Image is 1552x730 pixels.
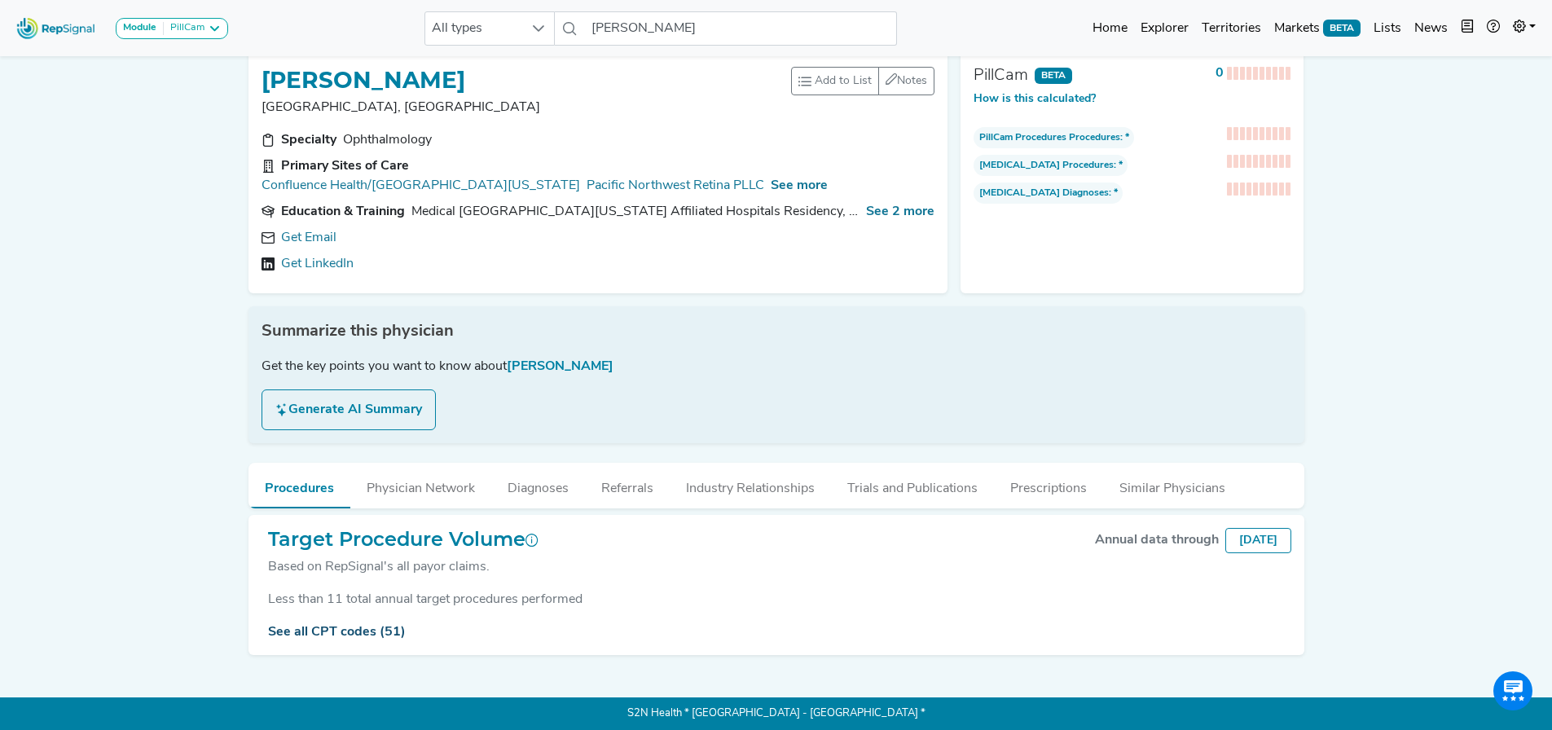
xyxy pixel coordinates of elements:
[791,67,879,95] button: Add to List
[281,254,354,274] a: Get LinkedIn
[994,463,1103,507] button: Prescriptions
[979,158,1114,173] span: [MEDICAL_DATA] Procedures
[979,186,1109,200] span: [MEDICAL_DATA] Diagnoses
[491,463,585,507] button: Diagnoses
[425,12,523,45] span: All types
[878,67,934,95] button: Notes
[815,73,872,90] span: Add to List
[1367,12,1408,45] a: Lists
[268,528,539,552] h2: Target Procedure Volume
[281,202,405,222] div: Education & Training
[974,64,1028,88] div: PillCam
[587,176,764,196] a: Pacific Northwest Retina PLLC
[262,98,792,117] p: [GEOGRAPHIC_DATA], [GEOGRAPHIC_DATA]
[791,67,934,95] div: toolbar
[262,389,436,430] button: Generate AI Summary
[262,176,580,196] a: Confluence Health/[GEOGRAPHIC_DATA][US_STATE]
[1035,68,1072,84] span: BETA
[670,463,831,507] button: Industry Relationships
[116,18,228,39] button: ModulePillCam
[281,130,336,150] div: Specialty
[585,463,670,507] button: Referrals
[1134,12,1195,45] a: Explorer
[262,590,1291,609] div: Less than 11 total annual target procedures performed
[585,11,896,46] input: Search a physician or facility
[974,90,1096,108] button: How is this calculated?
[281,156,409,176] div: Primary Sites of Care
[979,130,1120,145] span: PillCam Procedures Procedures
[1323,20,1361,36] span: BETA
[1268,12,1367,45] a: MarketsBETA
[411,202,860,222] div: Medical College of Wisconsin Affiliated Hospitals Residency, ophthalmology 1992 - 1994
[343,130,432,150] div: Ophthalmology
[350,463,491,507] button: Physician Network
[1095,530,1219,550] div: Annual data through
[1454,12,1480,45] button: Intel Book
[262,319,454,344] span: Summarize this physician
[248,463,350,508] button: Procedures
[281,228,336,248] a: Get Email
[268,557,539,577] div: Based on RepSignal's all payor claims.
[897,75,927,87] span: Notes
[507,360,613,373] span: [PERSON_NAME]
[831,463,994,507] button: Trials and Publications
[248,697,1304,730] p: S2N Health * [GEOGRAPHIC_DATA] - [GEOGRAPHIC_DATA] *
[1195,12,1268,45] a: Territories
[262,67,465,95] h1: [PERSON_NAME]
[1408,12,1454,45] a: News
[164,22,204,35] div: PillCam
[1225,528,1291,553] div: [DATE]
[268,626,406,639] a: See all CPT codes (51)
[1216,67,1224,80] strong: 0
[771,179,828,192] span: See more
[262,357,1291,376] div: Get the key points you want to know about
[866,205,934,218] span: See 2 more
[1103,463,1242,507] button: Similar Physicians
[123,23,156,33] strong: Module
[1086,12,1134,45] a: Home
